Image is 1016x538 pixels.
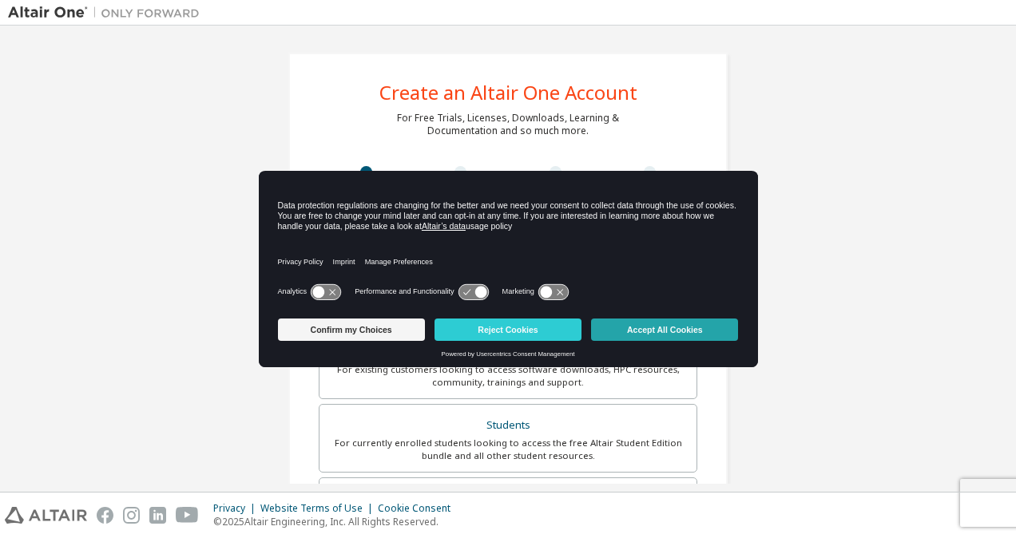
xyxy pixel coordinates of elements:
div: Website Terms of Use [260,502,378,515]
div: Cookie Consent [378,502,460,515]
div: Create an Altair One Account [379,83,637,102]
img: linkedin.svg [149,507,166,524]
div: For existing customers looking to access software downloads, HPC resources, community, trainings ... [329,363,687,389]
img: youtube.svg [176,507,199,524]
div: Students [329,414,687,437]
div: For currently enrolled students looking to access the free Altair Student Edition bundle and all ... [329,437,687,462]
img: facebook.svg [97,507,113,524]
img: Altair One [8,5,208,21]
div: For Free Trials, Licenses, Downloads, Learning & Documentation and so much more. [397,112,619,137]
p: © 2025 Altair Engineering, Inc. All Rights Reserved. [213,515,460,528]
div: Privacy [213,502,260,515]
img: altair_logo.svg [5,507,87,524]
img: instagram.svg [123,507,140,524]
